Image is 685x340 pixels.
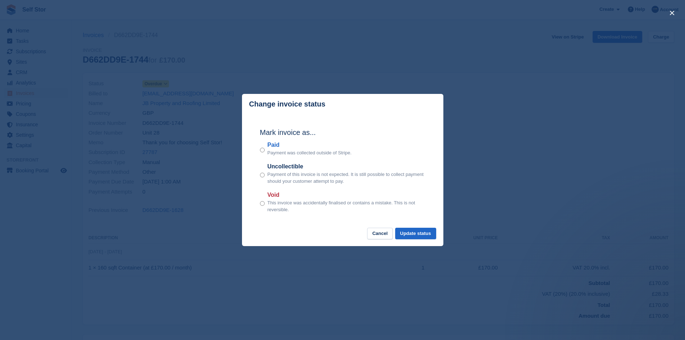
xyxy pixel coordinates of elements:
[666,7,678,19] button: close
[268,149,352,157] p: Payment was collected outside of Stripe.
[268,171,425,185] p: Payment of this invoice is not expected. It is still possible to collect payment should your cust...
[249,100,325,108] p: Change invoice status
[268,191,425,199] label: Void
[395,228,436,240] button: Update status
[268,141,352,149] label: Paid
[268,162,425,171] label: Uncollectible
[268,199,425,213] p: This invoice was accidentally finalised or contains a mistake. This is not reversible.
[260,127,425,138] h2: Mark invoice as...
[367,228,393,240] button: Cancel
